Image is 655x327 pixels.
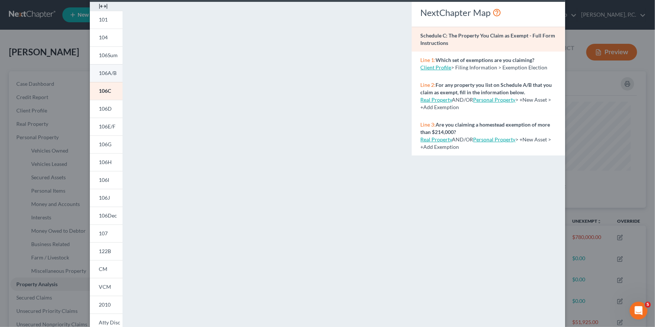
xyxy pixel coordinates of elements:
[99,159,112,165] span: 106H
[90,260,123,278] a: CM
[90,207,123,225] a: 106Dec
[421,121,550,135] strong: Are you claiming a homestead exemption of more than $214,000?
[90,296,123,314] a: 2010
[99,301,111,308] span: 2010
[90,135,123,153] a: 106G
[99,194,110,201] span: 106J
[99,52,118,58] span: 106Sum
[90,29,123,46] a: 104
[421,64,452,71] a: Client Profile
[90,153,123,171] a: 106H
[99,105,112,112] span: 106D
[421,82,436,88] span: Line 2:
[421,7,556,19] div: NextChapter Map
[90,225,123,242] a: 107
[421,97,452,103] a: Real Property
[99,230,108,236] span: 107
[99,88,111,94] span: 106C
[90,171,123,189] a: 106I
[99,248,111,254] span: 122B
[90,46,123,64] a: 106Sum
[90,278,123,296] a: VCM
[90,64,123,82] a: 106A/B
[90,118,123,135] a: 106E/F
[630,302,648,320] iframe: Intercom live chat
[421,136,551,150] span: > +New Asset > +Add Exemption
[99,123,115,130] span: 106E/F
[99,319,120,326] span: Atty Disc
[99,266,107,272] span: CM
[421,136,473,143] span: AND/OR
[421,57,436,63] span: Line 1:
[473,136,516,143] a: Personal Property
[421,32,555,46] strong: Schedule C: The Property You Claim as Exempt - Full Form Instructions
[99,70,117,76] span: 106A/B
[645,302,651,308] span: 5
[99,34,108,40] span: 104
[99,284,111,290] span: VCM
[421,97,473,103] span: AND/OR
[99,177,109,183] span: 106I
[436,57,535,63] strong: Which set of exemptions are you claiming?
[90,82,123,100] a: 106C
[99,16,108,23] span: 101
[90,242,123,260] a: 122B
[90,11,123,29] a: 101
[99,212,117,219] span: 106Dec
[421,82,552,95] strong: For any property you list on Schedule A/B that you claim as exempt, fill in the information below.
[90,189,123,207] a: 106J
[421,121,436,128] span: Line 3:
[90,100,123,118] a: 106D
[99,141,111,147] span: 106G
[473,97,516,103] a: Personal Property
[421,136,452,143] a: Real Property
[452,64,548,71] span: > Filing Information > Exemption Election
[421,97,551,110] span: > +New Asset > +Add Exemption
[99,2,108,11] img: expand-e0f6d898513216a626fdd78e52531dac95497ffd26381d4c15ee2fc46db09dca.svg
